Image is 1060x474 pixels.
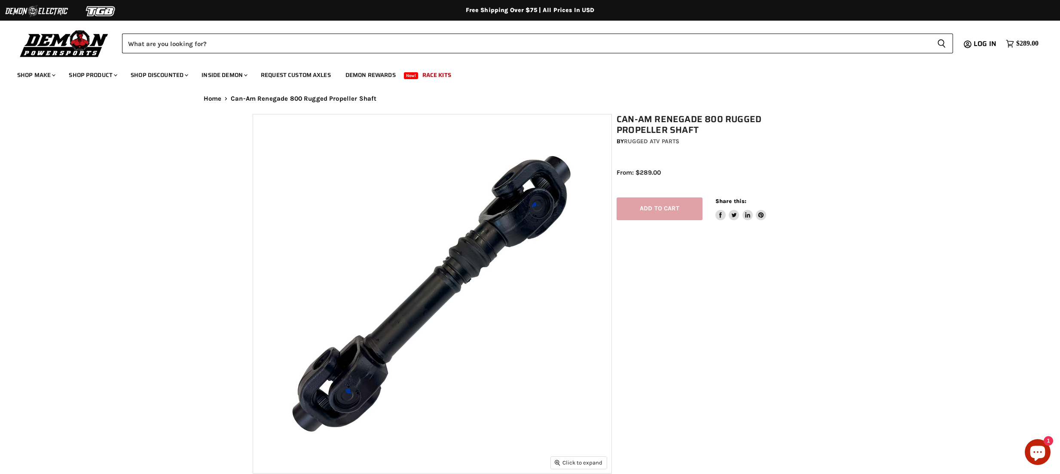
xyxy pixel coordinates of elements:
[617,114,813,135] h1: Can-Am Renegade 800 Rugged Propeller Shaft
[555,459,602,466] span: Click to expand
[17,28,111,58] img: Demon Powersports
[122,34,930,53] input: Search
[186,6,874,14] div: Free Shipping Over $75 | All Prices In USD
[715,198,746,204] span: Share this:
[970,40,1002,48] a: Log in
[1002,37,1043,50] a: $289.00
[62,66,122,84] a: Shop Product
[617,169,661,176] span: From: $289.00
[930,34,953,53] button: Search
[186,95,874,102] nav: Breadcrumbs
[617,137,813,146] div: by
[974,38,996,49] span: Log in
[204,95,222,102] a: Home
[404,72,419,79] span: New!
[122,34,953,53] form: Product
[231,95,376,102] span: Can-Am Renegade 800 Rugged Propeller Shaft
[715,197,767,220] aside: Share this:
[1022,439,1053,467] inbox-online-store-chat: Shopify online store chat
[416,66,458,84] a: Race Kits
[253,114,611,473] img: Can-Am Renegade 800 Rugged Propeller Shaft
[1016,40,1039,48] span: $289.00
[195,66,253,84] a: Inside Demon
[4,3,69,19] img: Demon Electric Logo 2
[254,66,337,84] a: Request Custom Axles
[551,457,607,468] button: Click to expand
[11,66,61,84] a: Shop Make
[11,63,1036,84] ul: Main menu
[339,66,402,84] a: Demon Rewards
[624,138,679,145] a: Rugged ATV Parts
[124,66,193,84] a: Shop Discounted
[69,3,133,19] img: TGB Logo 2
